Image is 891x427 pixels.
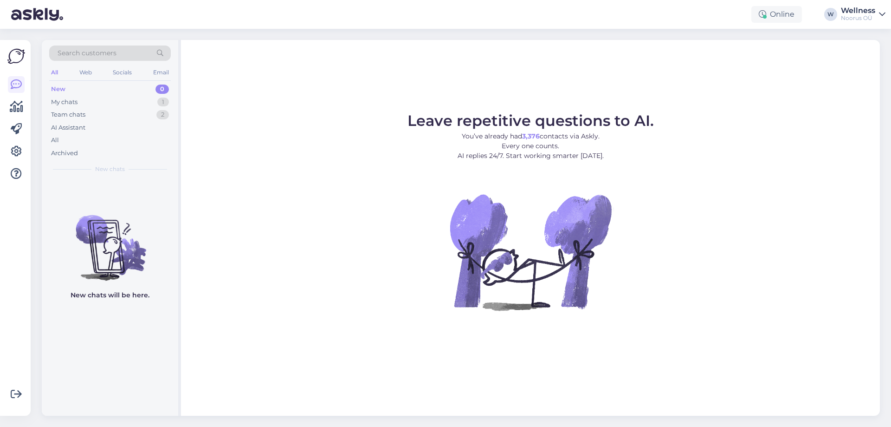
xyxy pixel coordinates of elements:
b: 3,376 [522,132,540,140]
span: New chats [95,165,125,173]
div: Online [751,6,802,23]
div: Socials [111,66,134,79]
div: 0 [155,85,169,94]
p: New chats will be here. [71,290,149,300]
img: No chats [42,198,178,282]
div: Web [77,66,94,79]
div: All [51,136,59,145]
span: Leave repetitive questions to AI. [407,112,654,130]
div: Team chats [51,110,85,119]
div: New [51,85,65,94]
span: Search customers [58,48,116,58]
img: Askly Logo [7,47,25,65]
div: W [824,8,837,21]
div: Email [151,66,171,79]
div: All [49,66,60,79]
div: My chats [51,98,77,107]
img: No Chat active [447,168,614,335]
p: You’ve already had contacts via Askly. Every one counts. AI replies 24/7. Start working smarter [... [407,131,654,161]
a: WellnessNoorus OÜ [841,7,885,22]
div: 1 [157,98,169,107]
div: Noorus OÜ [841,14,875,22]
div: 2 [156,110,169,119]
div: AI Assistant [51,123,85,132]
div: Wellness [841,7,875,14]
div: Archived [51,149,78,158]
